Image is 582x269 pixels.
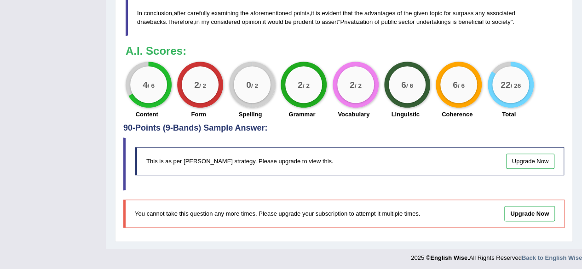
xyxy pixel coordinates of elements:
label: Total [502,110,516,119]
span: my [202,18,209,25]
span: given [414,10,428,17]
span: advantages [364,10,395,17]
big: 22 [501,80,510,90]
span: it [311,10,314,17]
span: examining [211,10,238,17]
div: This is as per [PERSON_NAME] strategy. Please upgrade to view this. [135,147,564,175]
span: drawbacks [137,18,166,25]
label: Coherence [442,110,473,119]
span: beneficial [458,18,484,25]
big: 6 [401,80,406,90]
label: Form [191,110,206,119]
a: Upgrade Now [506,154,555,169]
span: to [485,18,490,25]
span: associated [486,10,515,17]
span: considered [211,18,240,25]
big: 2 [194,80,199,90]
label: Content [136,110,158,119]
span: that [343,10,353,17]
p: You cannot take this question any more times. Please upgrade your subscription to attempt it mult... [135,209,450,218]
span: surpass [452,10,473,17]
span: prudent [293,18,313,25]
span: carefully [187,10,209,17]
big: 2 [298,80,303,90]
span: conclusion [144,10,172,17]
label: Linguistic [391,110,419,119]
span: would [267,18,283,25]
b: A.I. Scores: [126,45,186,57]
span: assert [322,18,338,25]
small: / 2 [251,82,258,89]
span: society [492,18,510,25]
span: undertakings [416,18,450,25]
span: after [174,10,186,17]
label: Grammar [288,110,315,119]
span: it [263,18,266,25]
small: / 2 [303,82,310,89]
strong: English Wise. [430,254,469,261]
span: points [294,10,310,17]
big: 2 [350,80,355,90]
a: Back to English Wise [522,254,582,261]
span: is [452,18,456,25]
span: evident [322,10,341,17]
label: Spelling [239,110,262,119]
a: Upgrade Now [504,206,555,221]
span: sector [398,18,415,25]
span: in [195,18,200,25]
span: aforementioned [250,10,292,17]
span: the [240,10,248,17]
small: / 26 [510,82,521,89]
small: / 2 [199,82,206,89]
small: / 6 [148,82,155,89]
small: / 2 [354,82,361,89]
span: In [137,10,142,17]
big: 6 [453,80,458,90]
big: 0 [246,80,251,90]
span: Privatization [340,18,373,25]
span: for [444,10,451,17]
span: Therefore [167,18,193,25]
span: be [285,18,291,25]
small: / 6 [406,82,413,89]
big: 4 [143,80,148,90]
span: to [315,18,320,25]
span: of [375,18,380,25]
span: the [403,10,412,17]
span: topic [430,10,442,17]
span: of [397,10,402,17]
label: Vocabulary [338,110,369,119]
span: the [354,10,363,17]
span: public [381,18,397,25]
span: opinion [242,18,261,25]
span: any [475,10,485,17]
small: / 6 [458,82,465,89]
div: 2025 © All Rights Reserved [411,249,582,262]
span: is [316,10,320,17]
